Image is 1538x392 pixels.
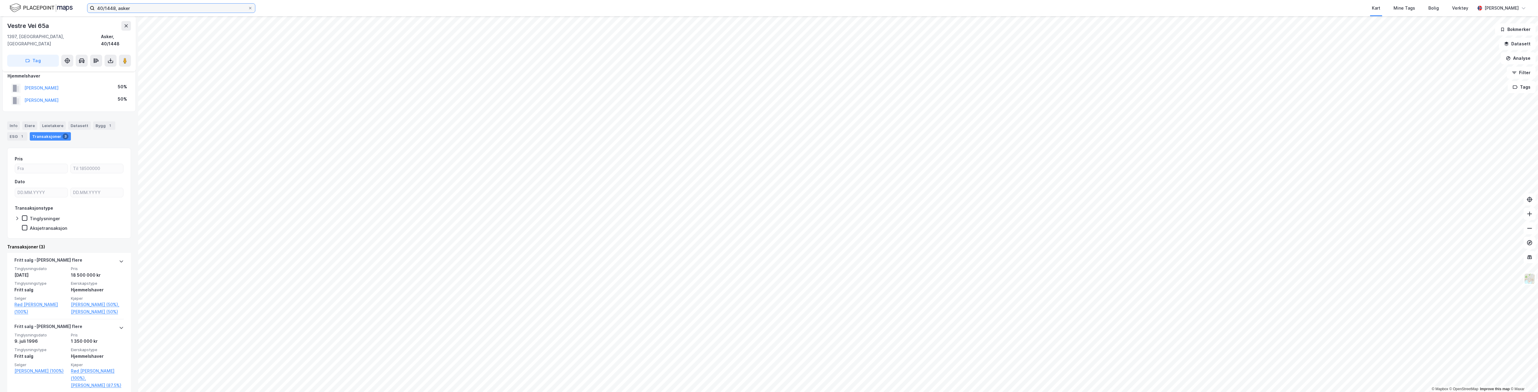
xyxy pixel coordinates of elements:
div: Fritt salg - [PERSON_NAME] flere [14,257,82,266]
div: 50% [118,83,127,90]
div: Datasett [68,121,91,130]
img: logo.f888ab2527a4732fd821a326f86c7f29.svg [10,3,73,13]
a: [PERSON_NAME] (100%) [14,367,67,375]
a: [PERSON_NAME] (50%) [71,308,124,315]
div: Eiere [22,121,37,130]
span: Selger [14,296,67,301]
a: Mapbox [1432,387,1448,391]
span: Selger [14,362,67,367]
div: Leietakere [40,121,66,130]
button: Filter [1507,67,1536,79]
div: ESG [7,132,27,141]
input: Til 18500000 [71,164,123,173]
div: Hjemmelshaver [71,353,124,360]
div: Hjemmelshaver [71,286,124,293]
a: [PERSON_NAME] (87.5%) [71,382,124,389]
div: 3 [62,133,68,139]
div: Verktøy [1452,5,1468,12]
div: [DATE] [14,272,67,279]
div: 1 [19,133,25,139]
span: Eierskapstype [71,347,124,352]
button: Tag [7,55,59,67]
span: Tinglysningstype [14,281,67,286]
span: Tinglysningsdato [14,266,67,271]
span: Pris [71,333,124,338]
div: Vestre Vei 65a [7,21,50,31]
div: 1397, [GEOGRAPHIC_DATA], [GEOGRAPHIC_DATA] [7,33,101,47]
div: Fritt salg - [PERSON_NAME] flere [14,323,82,333]
input: DD.MM.YYYY [71,188,123,197]
div: Aksjetransaksjon [30,225,67,231]
a: Improve this map [1480,387,1510,391]
div: Tinglysninger [30,216,60,221]
div: Transaksjoner [30,132,71,141]
div: Dato [15,178,25,185]
div: Fritt salg [14,353,67,360]
input: Søk på adresse, matrikkel, gårdeiere, leietakere eller personer [95,4,248,13]
div: Hjemmelshaver [8,72,131,80]
span: Kjøper [71,296,124,301]
button: Analyse [1501,52,1536,64]
span: Pris [71,266,124,271]
a: OpenStreetMap [1449,387,1479,391]
div: Transaksjonstype [15,205,53,212]
div: [PERSON_NAME] [1485,5,1519,12]
button: Tags [1508,81,1536,93]
button: Datasett [1499,38,1536,50]
div: Fritt salg [14,286,67,293]
input: DD.MM.YYYY [15,188,68,197]
a: [PERSON_NAME] (50%), [71,301,124,308]
div: Bolig [1428,5,1439,12]
span: Kjøper [71,362,124,367]
span: Tinglysningsdato [14,333,67,338]
div: Kart [1372,5,1380,12]
span: Eierskapstype [71,281,124,286]
div: 50% [118,96,127,103]
img: Z [1524,273,1535,284]
span: Tinglysningstype [14,347,67,352]
a: Rød [PERSON_NAME] (100%), [71,367,124,382]
div: Info [7,121,20,130]
div: Pris [15,155,23,163]
div: Kontrollprogram for chat [1508,363,1538,392]
button: Bokmerker [1495,23,1536,35]
input: Fra [15,164,68,173]
div: 18 500 000 kr [71,272,124,279]
div: 1 [107,123,113,129]
div: Mine Tags [1394,5,1415,12]
div: Asker, 40/1448 [101,33,131,47]
iframe: Chat Widget [1508,363,1538,392]
div: 1 350 000 kr [71,338,124,345]
div: 9. juli 1996 [14,338,67,345]
a: Rød [PERSON_NAME] (100%) [14,301,67,315]
div: Transaksjoner (3) [7,243,131,251]
div: Bygg [93,121,115,130]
